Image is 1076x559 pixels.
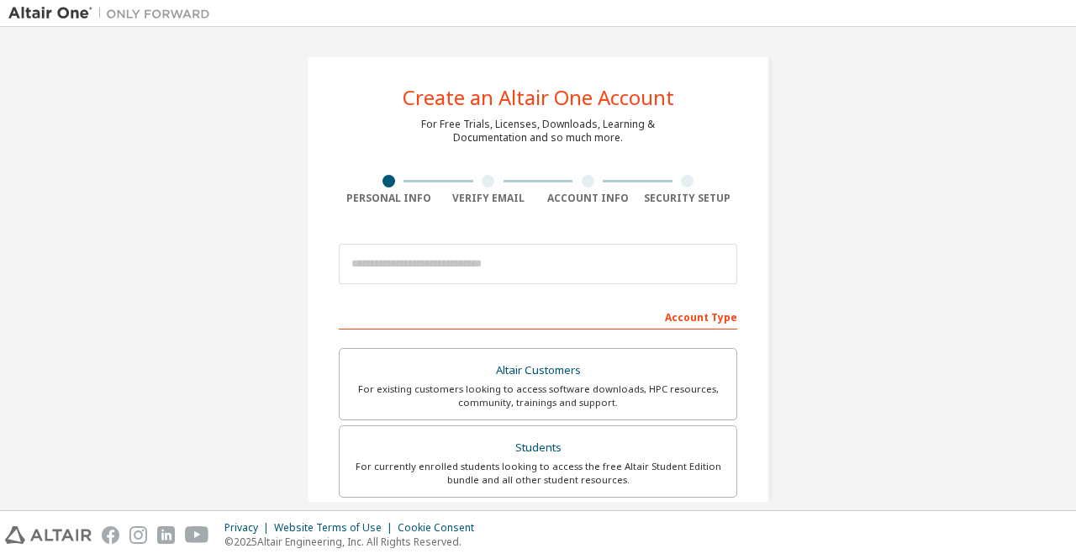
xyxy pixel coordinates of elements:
[339,192,439,205] div: Personal Info
[224,521,274,535] div: Privacy
[274,521,398,535] div: Website Terms of Use
[538,192,638,205] div: Account Info
[102,526,119,544] img: facebook.svg
[157,526,175,544] img: linkedin.svg
[350,382,726,409] div: For existing customers looking to access software downloads, HPC resources, community, trainings ...
[398,521,484,535] div: Cookie Consent
[350,460,726,487] div: For currently enrolled students looking to access the free Altair Student Edition bundle and all ...
[224,535,484,549] p: © 2025 Altair Engineering, Inc. All Rights Reserved.
[421,118,655,145] div: For Free Trials, Licenses, Downloads, Learning & Documentation and so much more.
[350,436,726,460] div: Students
[185,526,209,544] img: youtube.svg
[350,359,726,382] div: Altair Customers
[339,303,737,330] div: Account Type
[439,192,539,205] div: Verify Email
[129,526,147,544] img: instagram.svg
[8,5,219,22] img: Altair One
[5,526,92,544] img: altair_logo.svg
[403,87,674,108] div: Create an Altair One Account
[638,192,738,205] div: Security Setup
